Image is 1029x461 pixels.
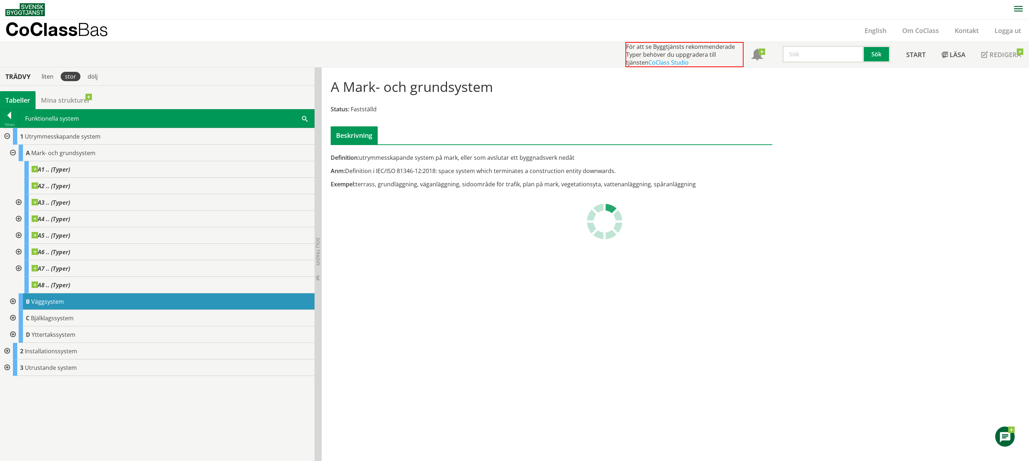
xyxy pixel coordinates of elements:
p: CoClass [5,25,108,33]
span: Redigera [990,50,1021,59]
a: CoClassBas [5,19,124,42]
span: C [26,314,29,322]
div: utrymmesskapande system på mark, eller som avslutar ett byggnadsverk nedåt [331,154,772,162]
span: Status: [331,105,349,113]
span: A2 .. (Typer) [32,182,70,190]
img: Laddar [587,204,623,239]
div: Gå till informationssidan för CoClass Studio [11,161,315,178]
span: D [26,331,30,339]
a: English [857,26,894,35]
div: För att se Byggtjänsts rekommenderade Typer behöver du uppgradera till tjänsten [625,42,744,67]
a: Redigera [973,42,1029,67]
img: Svensk Byggtjänst [5,3,45,16]
div: Gå till informationssidan för CoClass Studio [11,277,315,293]
div: Gå till informationssidan för CoClass Studio [6,145,315,293]
span: Definition: [331,154,359,162]
a: Start [898,42,933,67]
span: Läsa [950,50,965,59]
div: Funktionella system [19,110,314,127]
span: 1 [20,132,23,140]
a: Logga ut [987,26,1029,35]
div: Gå till informationssidan för CoClass Studio [6,310,315,326]
span: Exempel: [331,180,355,188]
input: Sök [782,46,864,63]
a: Läsa [933,42,973,67]
span: A [26,149,30,157]
button: Sök [864,46,890,63]
span: A1 .. (Typer) [32,166,70,173]
div: liten [37,72,58,81]
div: terrass, grundläggning, väganläggning, sidoområde för trafik, plan på mark, vegetationsyta, vatte... [331,180,772,188]
div: Tillbaka [0,122,18,127]
div: dölj [83,72,102,81]
div: Definition i IEC/ISO 81346-12:2018: space system which terminates a construction entity downwards. [331,167,772,175]
div: Gå till informationssidan för CoClass Studio [11,244,315,260]
div: Gå till informationssidan för CoClass Studio [11,211,315,227]
h1: A Mark- och grundsystem [331,79,493,94]
span: A3 .. (Typer) [32,199,70,206]
span: 2 [20,347,23,355]
span: Start [906,50,926,59]
a: Om CoClass [894,26,947,35]
span: Utrustande system [25,364,77,372]
a: Kontakt [947,26,987,35]
div: Gå till informationssidan för CoClass Studio [11,194,315,211]
div: Beskrivning [331,126,378,144]
div: Trädvy [1,73,34,80]
span: A6 .. (Typer) [32,248,70,256]
div: Gå till informationssidan för CoClass Studio [11,260,315,277]
div: Gå till informationssidan för CoClass Studio [6,326,315,343]
span: Yttertakssystem [32,331,75,339]
span: A4 .. (Typer) [32,215,70,223]
span: B [26,298,30,306]
div: stor [61,72,80,81]
a: Mina strukturer [36,91,96,109]
span: Anm: [331,167,345,175]
span: Dölj trädvy [315,238,321,266]
div: Gå till informationssidan för CoClass Studio [11,178,315,194]
span: Utrymmesskapande system [25,132,101,140]
span: Mark- och grundsystem [31,149,96,157]
span: 3 [20,364,23,372]
span: Bjälklagssystem [31,314,74,322]
span: A7 .. (Typer) [32,265,70,272]
span: Fastställd [351,105,377,113]
div: Gå till informationssidan för CoClass Studio [6,293,315,310]
div: Gå till informationssidan för CoClass Studio [11,227,315,244]
span: Bas [78,19,108,40]
span: Sök i tabellen [302,115,308,122]
span: A8 .. (Typer) [32,281,70,289]
span: Väggsystem [31,298,64,306]
span: Notifikationer [751,50,763,61]
span: A5 .. (Typer) [32,232,70,239]
a: CoClass Studio [648,59,689,66]
span: Installationssystem [25,347,77,355]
